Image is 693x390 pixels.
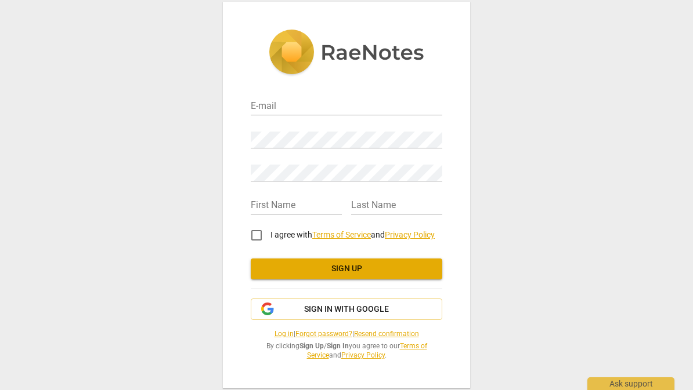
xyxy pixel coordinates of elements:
button: Sign in with Google [251,298,442,320]
a: Privacy Policy [341,351,385,359]
a: Privacy Policy [385,230,435,239]
a: Terms of Service [312,230,371,239]
span: | | [251,329,442,339]
a: Forgot password? [295,330,352,338]
img: 5ac2273c67554f335776073100b6d88f.svg [269,30,424,77]
span: Sign up [260,263,433,275]
span: I agree with and [270,230,435,239]
a: Resend confirmation [354,330,419,338]
span: By clicking / you agree to our and . [251,341,442,360]
a: Terms of Service [307,342,427,360]
a: Log in [275,330,294,338]
b: Sign In [327,342,349,350]
button: Sign up [251,258,442,279]
b: Sign Up [299,342,324,350]
div: Ask support [587,377,674,390]
span: Sign in with Google [304,304,389,315]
